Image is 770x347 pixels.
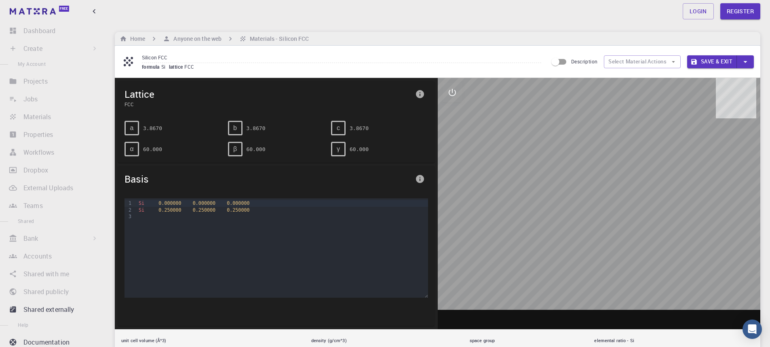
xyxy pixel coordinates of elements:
[158,200,181,206] span: 0.000000
[124,88,412,101] span: Lattice
[683,3,714,19] a: Login
[169,63,185,70] span: lattice
[10,8,56,15] img: logo
[143,142,162,156] pre: 60.000
[193,200,215,206] span: 0.000000
[18,322,29,328] span: Help
[247,121,266,135] pre: 3.8670
[139,207,144,213] span: Si
[161,63,169,70] span: Si
[118,34,310,43] nav: breadcrumb
[124,213,133,220] div: 3
[23,305,74,314] p: Shared externally
[6,301,102,318] a: Shared externally
[412,171,428,187] button: info
[571,58,597,65] span: Description
[124,101,412,108] span: FCC
[18,218,34,224] span: Shared
[184,63,197,70] span: FCC
[143,121,162,135] pre: 3.8670
[227,207,249,213] span: 0.250000
[124,207,133,213] div: 2
[350,121,369,135] pre: 3.8670
[124,200,133,206] div: 1
[60,6,68,11] span: Free
[158,207,181,213] span: 0.250000
[233,124,237,132] span: b
[247,34,309,43] h6: Materials - Silicon FCC
[193,207,215,213] span: 0.250000
[127,34,145,43] h6: Home
[412,86,428,102] button: info
[8,5,72,18] a: Free
[170,34,222,43] h6: Anyone on the web
[687,55,737,68] button: Save & Exit
[227,200,249,206] span: 0.000000
[139,200,144,206] span: Si
[350,142,369,156] pre: 60.000
[720,3,760,19] a: Register
[604,55,681,68] button: Select Material Actions
[142,63,161,70] span: formula
[124,172,412,185] span: Basis
[743,320,762,339] div: Open Intercom Messenger
[247,142,266,156] pre: 60.000
[23,337,70,347] p: Documentation
[337,145,340,153] span: γ
[18,61,46,67] span: My Account
[130,145,133,153] span: α
[337,124,340,132] span: c
[233,145,237,153] span: β
[130,124,134,132] span: a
